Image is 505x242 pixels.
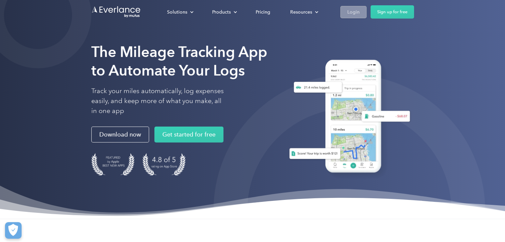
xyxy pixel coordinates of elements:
[91,86,224,116] p: Track your miles automatically, log expenses easily, and keep more of what you make, all in one app
[160,6,199,18] div: Solutions
[206,6,242,18] div: Products
[91,153,134,175] img: Badge for Featured by Apple Best New Apps
[154,127,223,143] a: Get started for free
[212,8,231,16] div: Products
[284,6,324,18] div: Resources
[91,127,149,143] a: Download now
[256,8,270,16] div: Pricing
[371,5,414,19] a: Sign up for free
[281,55,414,180] img: Everlance, mileage tracker app, expense tracking app
[91,43,267,79] strong: The Mileage Tracking App to Automate Your Logs
[142,153,186,175] img: 4.9 out of 5 stars on the app store
[167,8,187,16] div: Solutions
[340,6,367,18] a: Login
[290,8,312,16] div: Resources
[347,8,360,16] div: Login
[5,222,22,239] button: Cookies Settings
[249,6,277,18] a: Pricing
[91,6,141,18] a: Go to homepage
